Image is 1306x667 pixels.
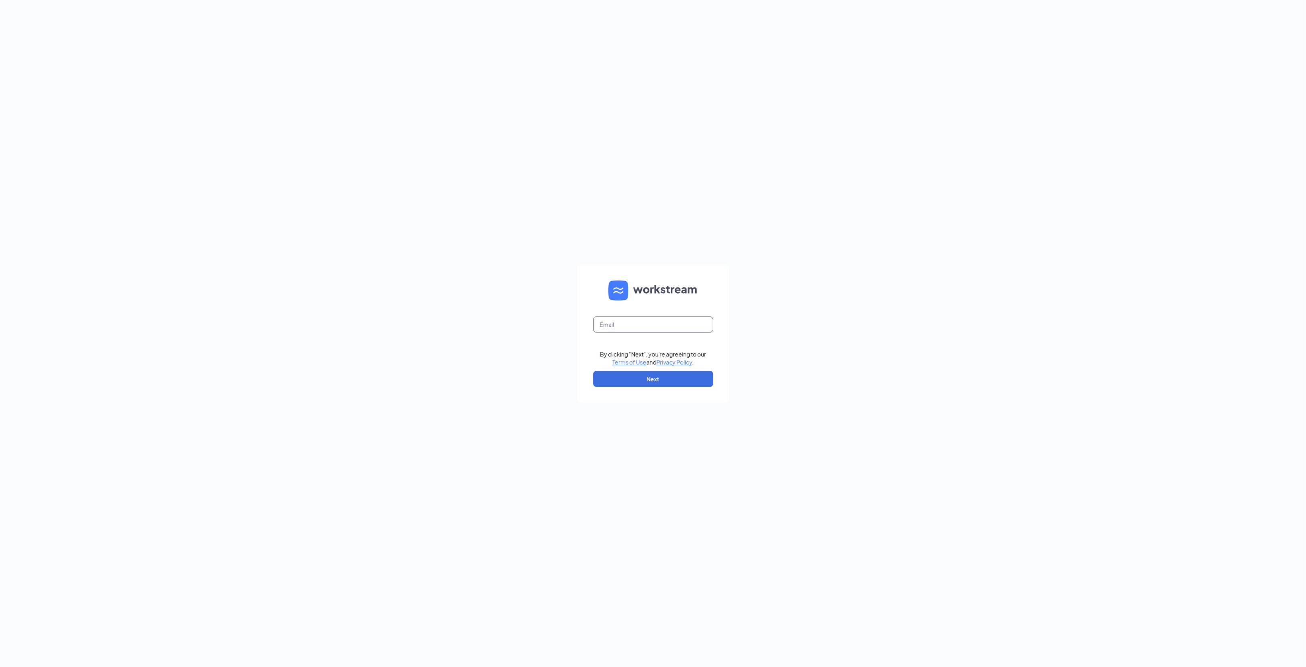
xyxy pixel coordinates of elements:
[593,371,713,387] button: Next
[612,359,646,366] a: Terms of Use
[600,350,706,366] div: By clicking "Next", you're agreeing to our and .
[656,359,692,366] a: Privacy Policy
[608,280,698,300] img: WS logo and Workstream text
[593,316,713,332] input: Email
